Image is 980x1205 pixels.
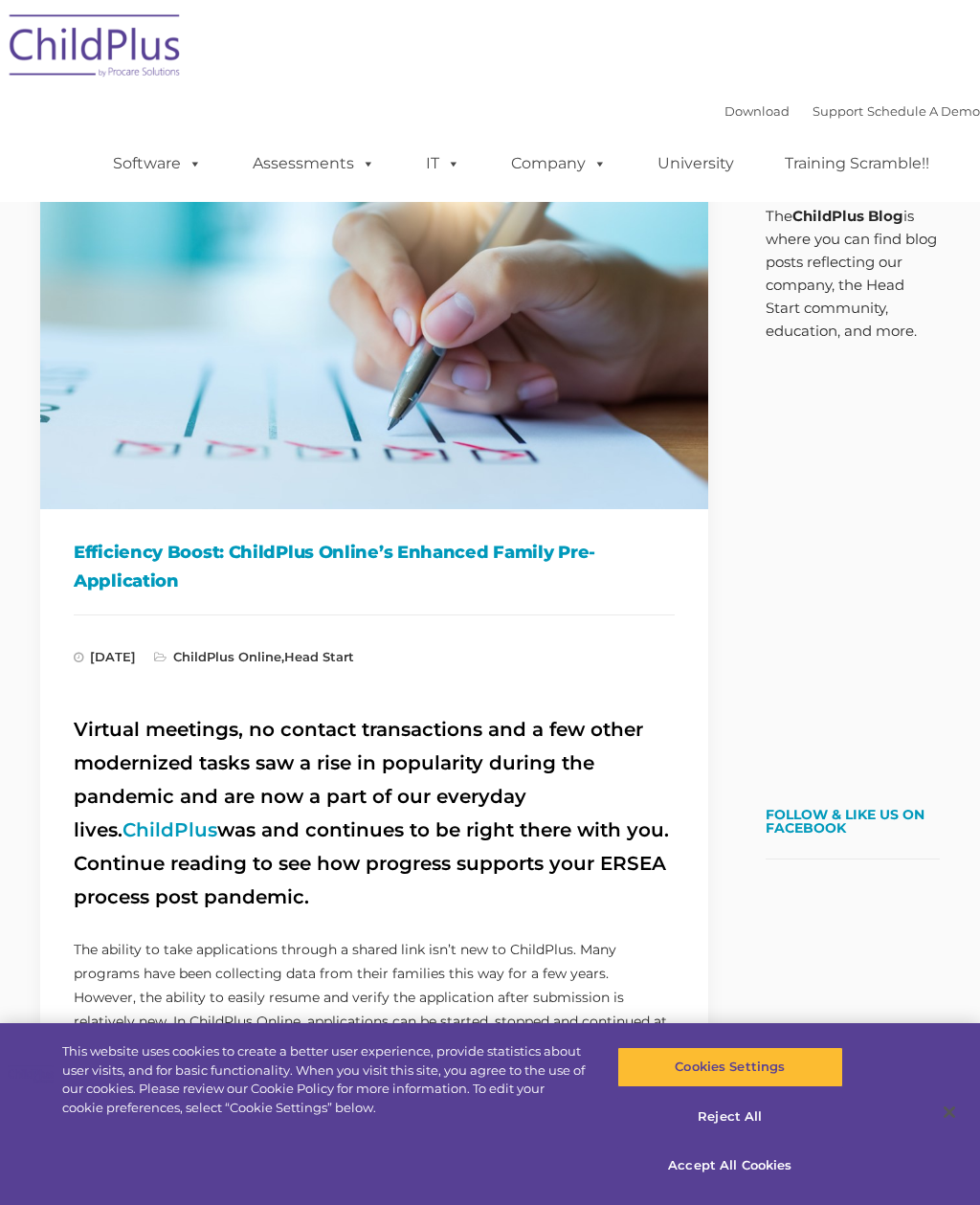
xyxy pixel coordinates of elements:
button: Close [928,1091,970,1133]
a: Follow & Like Us on Facebook [766,806,924,837]
a: Download [724,103,790,119]
div: This website uses cookies to create a better user experience, provide statistics about user visit... [62,1042,588,1117]
a: Support [813,103,863,119]
button: Accept All Cookies [617,1146,843,1186]
a: Head Start [284,649,354,664]
button: Reject All [617,1097,843,1137]
span: [DATE] [74,649,136,664]
a: IT [407,145,479,183]
a: Company [492,145,626,183]
p: The is where you can find blog posts reflecting our company, the Head Start community, education,... [766,205,941,343]
p: The ability to take applications through a shared link isn’t new to ChildPlus. Many programs have... [74,938,675,1082]
a: ChildPlus Online [173,649,281,664]
font: | [724,103,980,119]
strong: ChildPlus Blog [792,207,903,225]
a: Training Scramble!! [766,145,948,183]
a: Software [94,145,221,183]
a: Schedule A Demo [867,103,980,119]
button: Cookies Settings [617,1047,843,1087]
h2: Virtual meetings, no contact transactions and a few other modernized tasks saw a rise in populari... [74,713,675,914]
a: University [638,145,753,183]
a: ChildPlus [122,818,217,841]
a: Assessments [234,145,394,183]
img: Efficiency Boost: ChildPlus Online's Enhanced Family Pre-Application Process - Streamlining Appli... [40,134,708,509]
span: , [154,649,354,664]
h1: Efficiency Boost: ChildPlus Online’s Enhanced Family Pre-Application [74,538,675,595]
